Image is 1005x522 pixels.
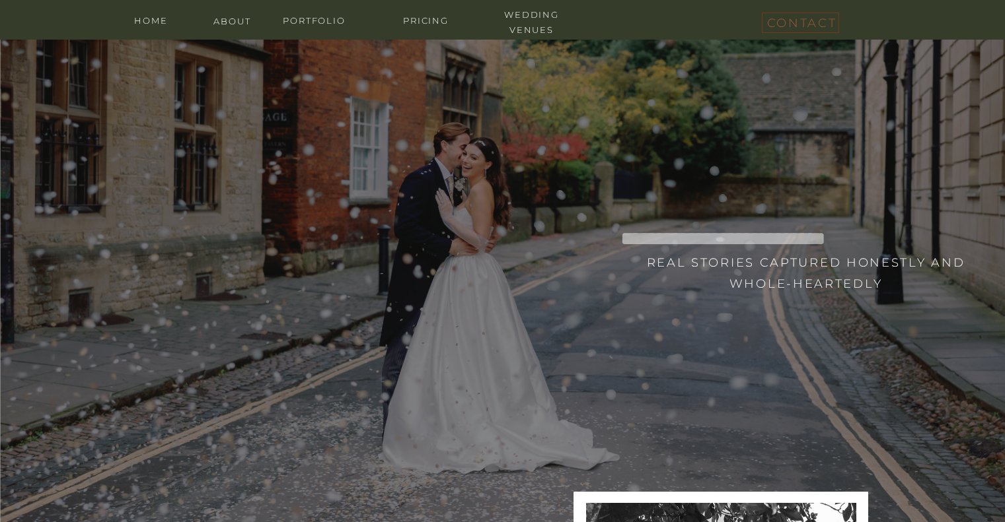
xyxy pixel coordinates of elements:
[492,7,572,20] a: wedding venues
[125,13,178,26] a: home
[387,13,466,26] a: Pricing
[206,14,259,26] a: about
[642,252,970,311] h3: Real stories captured honestly and whole-heartedly
[275,13,354,26] a: portfolio
[767,13,833,28] a: contact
